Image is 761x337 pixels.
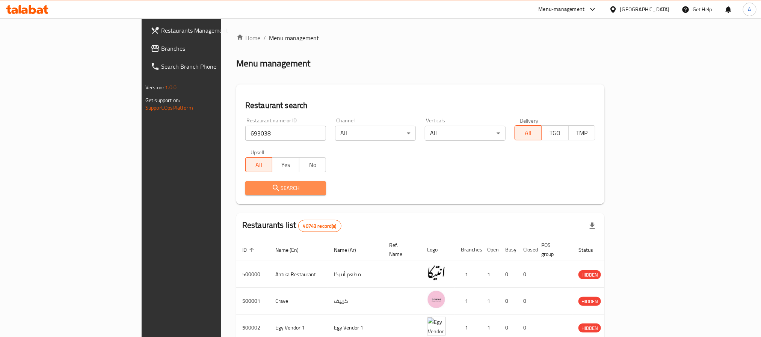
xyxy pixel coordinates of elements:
[328,261,383,288] td: مطعم أنتيكا
[161,26,263,35] span: Restaurants Management
[455,238,481,261] th: Branches
[245,100,595,111] h2: Restaurant search
[145,57,269,75] a: Search Branch Phone
[541,125,568,140] button: TGO
[578,271,601,279] span: HIDDEN
[520,118,539,123] label: Delivery
[236,57,310,69] h2: Menu management
[427,290,446,309] img: Crave
[299,223,341,230] span: 40743 record(s)
[427,317,446,335] img: Egy Vendor 1
[499,288,517,314] td: 0
[748,5,751,14] span: A
[165,83,177,92] span: 1.0.0
[161,62,263,71] span: Search Branch Phone
[145,21,269,39] a: Restaurants Management
[242,220,341,232] h2: Restaurants list
[251,150,264,155] label: Upsell
[578,324,601,332] span: HIDDEN
[539,5,585,14] div: Menu-management
[545,128,565,138] span: TGO
[272,157,299,172] button: Yes
[389,241,412,259] span: Ref. Name
[145,95,180,105] span: Get support on:
[517,238,535,261] th: Closed
[242,245,257,254] span: ID
[328,288,383,314] td: كرييف
[236,33,604,42] nav: breadcrumb
[302,159,323,170] span: No
[499,261,517,288] td: 0
[481,288,499,314] td: 1
[275,245,308,254] span: Name (En)
[334,245,366,254] span: Name (Ar)
[541,241,563,259] span: POS group
[269,33,319,42] span: Menu management
[145,103,193,113] a: Support.OpsPlatform
[425,126,506,141] div: All
[249,159,269,170] span: All
[515,125,542,140] button: All
[517,288,535,314] td: 0
[269,261,328,288] td: Antika Restaurant
[427,263,446,282] img: Antika Restaurant
[421,238,455,261] th: Logo
[481,238,499,261] th: Open
[578,297,601,306] span: HIDDEN
[620,5,670,14] div: [GEOGRAPHIC_DATA]
[275,159,296,170] span: Yes
[518,128,539,138] span: All
[455,261,481,288] td: 1
[245,181,326,195] button: Search
[251,184,320,193] span: Search
[578,270,601,279] div: HIDDEN
[499,238,517,261] th: Busy
[269,288,328,314] td: Crave
[517,261,535,288] td: 0
[145,39,269,57] a: Branches
[161,44,263,53] span: Branches
[245,126,326,141] input: Search for restaurant name or ID..
[145,83,164,92] span: Version:
[583,217,601,235] div: Export file
[455,288,481,314] td: 1
[481,261,499,288] td: 1
[568,125,595,140] button: TMP
[299,157,326,172] button: No
[335,126,416,141] div: All
[572,128,592,138] span: TMP
[245,157,272,172] button: All
[298,220,341,232] div: Total records count
[578,245,603,254] span: Status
